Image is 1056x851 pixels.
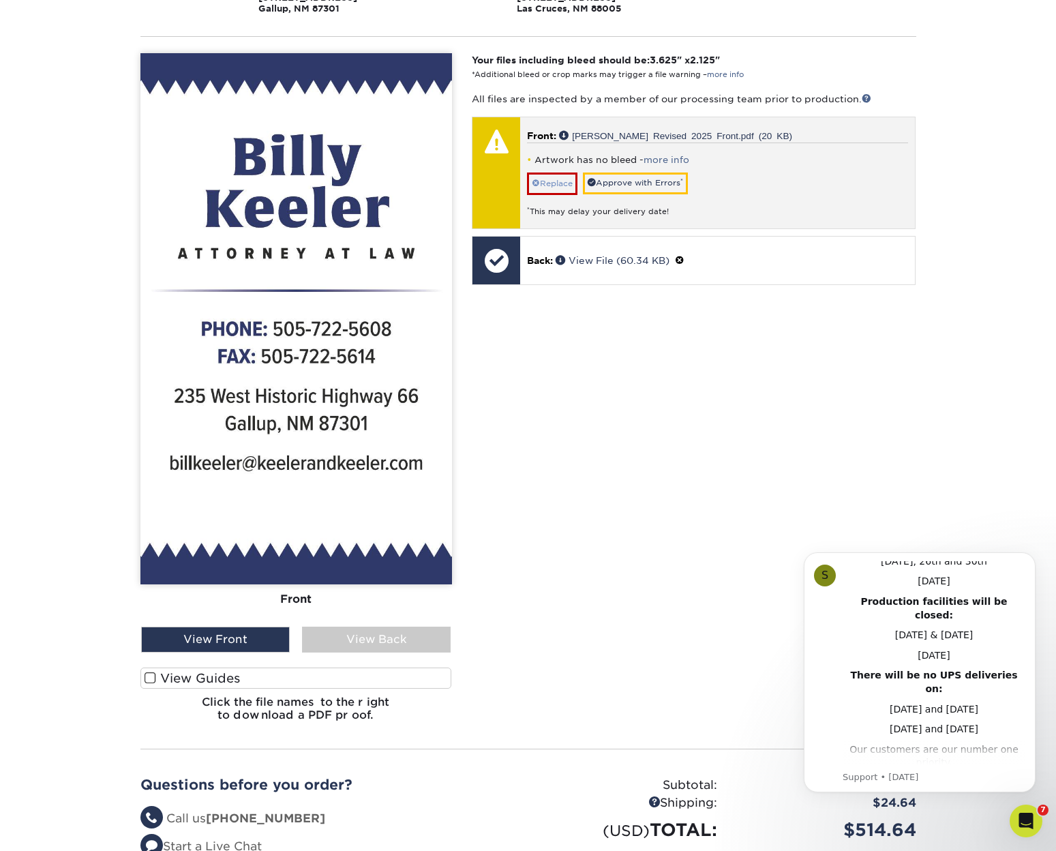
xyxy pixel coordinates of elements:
[472,70,744,79] small: *Additional bleed or crop marks may trigger a file warning –
[528,777,727,794] div: Subtotal:
[527,173,577,194] a: Replace
[727,794,926,812] div: $24.64
[1038,805,1049,816] span: 7
[583,173,688,194] a: Approve with Errors*
[302,627,451,653] div: View Back
[727,817,926,843] div: $514.64
[528,817,727,843] div: TOTAL:
[783,532,1056,814] iframe: Intercom notifications message
[527,130,556,141] span: Front:
[140,696,452,732] h6: Click the file names to the right to download a PDF proof.
[140,668,452,689] label: View Guides
[140,584,452,614] div: Front
[528,794,727,812] div: Shipping:
[472,55,720,65] strong: Your files including bleed should be: " x "
[141,627,290,653] div: View Front
[644,155,689,165] a: more info
[472,92,916,106] p: All files are inspected by a member of our processing team prior to production.
[140,777,518,793] h2: Questions before you order?
[556,255,669,266] a: View File (60.34 KB)
[527,195,908,218] div: This may delay your delivery date!
[690,55,715,65] span: 2.125
[206,811,325,825] strong: [PHONE_NUMBER]
[3,809,116,846] iframe: Google Customer Reviews
[527,255,553,266] span: Back:
[727,777,926,794] div: $490.00
[650,55,677,65] span: 3.625
[527,154,908,166] li: Artwork has no bleed -
[603,822,650,839] small: (USD)
[707,70,744,79] a: more info
[1010,805,1042,837] iframe: Intercom live chat
[559,130,792,140] a: [PERSON_NAME] Revised 2025 Front.pdf (20 KB)
[140,810,518,828] li: Call us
